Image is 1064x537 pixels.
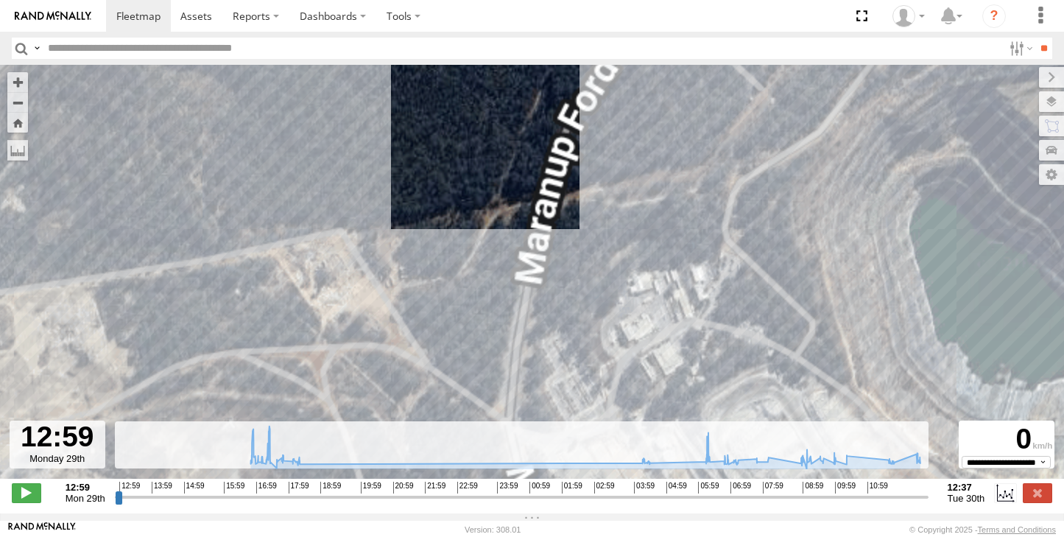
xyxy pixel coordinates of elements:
span: 17:59 [289,482,309,494]
span: 07:59 [763,482,783,494]
span: 03:59 [634,482,655,494]
strong: 12:37 [948,482,985,493]
div: 0 [961,423,1052,456]
span: 02:59 [594,482,615,494]
strong: 12:59 [66,482,105,493]
span: 14:59 [184,482,205,494]
span: 16:59 [256,482,277,494]
div: © Copyright 2025 - [909,525,1056,534]
span: 15:59 [224,482,244,494]
span: 22:59 [457,482,478,494]
label: Measure [7,140,28,161]
span: Mon 29th Sep 2025 [66,493,105,504]
span: 19:59 [361,482,381,494]
div: Version: 308.01 [465,525,521,534]
span: 21:59 [425,482,445,494]
button: Zoom in [7,72,28,92]
a: Terms and Conditions [978,525,1056,534]
span: 18:59 [320,482,341,494]
span: 00:59 [529,482,550,494]
div: Cody Roberts [887,5,930,27]
span: 04:59 [666,482,687,494]
span: 08:59 [803,482,823,494]
a: Visit our Website [8,522,76,537]
img: rand-logo.svg [15,11,91,21]
span: 13:59 [152,482,172,494]
span: 05:59 [698,482,719,494]
span: 01:59 [562,482,582,494]
label: Search Filter Options [1004,38,1035,59]
button: Zoom out [7,92,28,113]
label: Map Settings [1039,164,1064,185]
span: 12:59 [119,482,140,494]
button: Zoom Home [7,113,28,133]
span: 10:59 [867,482,888,494]
label: Search Query [31,38,43,59]
span: 20:59 [393,482,414,494]
label: Close [1023,483,1052,502]
span: 23:59 [497,482,518,494]
span: 06:59 [730,482,751,494]
label: Play/Stop [12,483,41,502]
i: ? [982,4,1006,28]
span: Tue 30th Sep 2025 [948,493,985,504]
span: 09:59 [835,482,856,494]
